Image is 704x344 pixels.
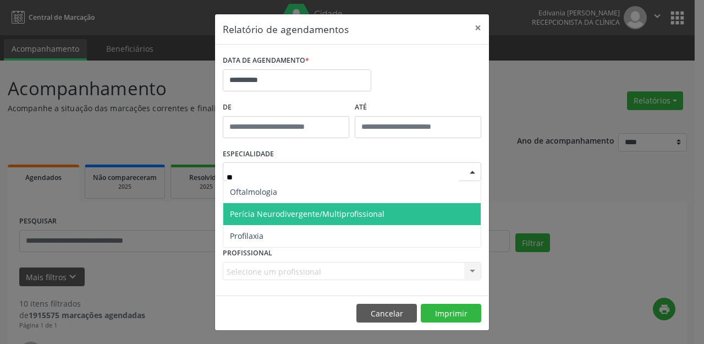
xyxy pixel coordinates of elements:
[223,146,274,163] label: ESPECIALIDADE
[355,99,481,116] label: ATÉ
[467,14,489,41] button: Close
[230,187,277,197] span: Oftalmologia
[223,245,272,262] label: PROFISSIONAL
[421,304,481,323] button: Imprimir
[223,52,309,69] label: DATA DE AGENDAMENTO
[223,99,349,116] label: De
[230,231,263,241] span: Profilaxia
[230,209,384,219] span: Perícia Neurodivergente/Multiprofissional
[356,304,417,323] button: Cancelar
[223,22,349,36] h5: Relatório de agendamentos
